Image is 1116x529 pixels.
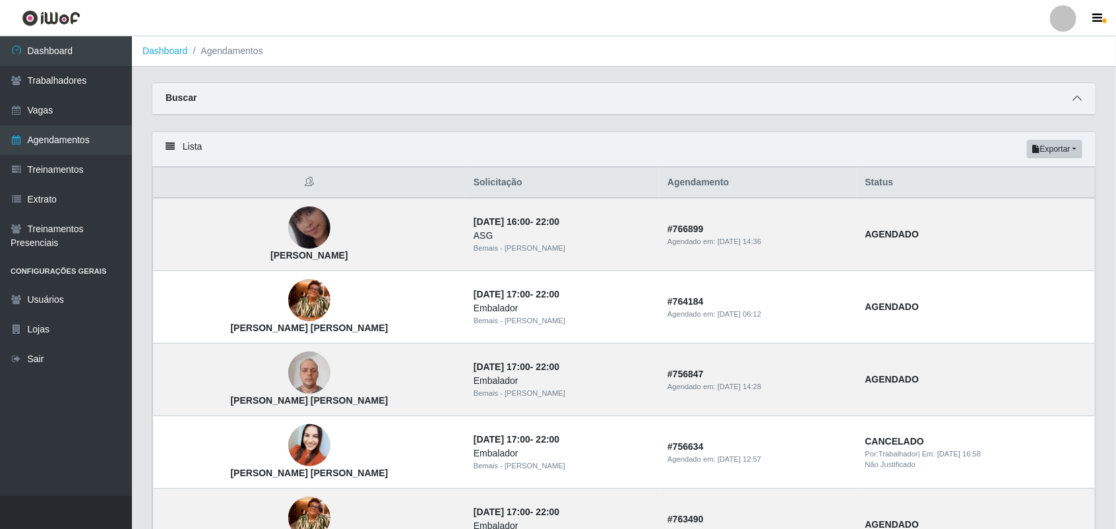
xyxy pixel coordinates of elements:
[474,374,652,388] div: Embalador
[536,434,560,445] time: 22:00
[667,441,704,452] strong: # 756634
[142,46,188,56] a: Dashboard
[288,263,330,338] img: Ana Cláudia da Costa Santos Henriques
[718,383,761,390] time: [DATE] 14:28
[474,447,652,460] div: Embalador
[152,132,1096,167] div: Lista
[288,345,330,401] img: Pedro Flávio Elias Leite
[536,507,560,517] time: 22:00
[288,191,330,266] img: thayane marques de lima
[166,92,197,103] strong: Buscar
[231,468,388,478] strong: [PERSON_NAME] [PERSON_NAME]
[474,289,530,299] time: [DATE] 17:00
[865,374,919,385] strong: AGENDADO
[667,309,849,320] div: Agendado em:
[474,361,530,372] time: [DATE] 17:00
[474,243,652,254] div: Bemais - [PERSON_NAME]
[667,236,849,247] div: Agendado em:
[474,315,652,327] div: Bemais - [PERSON_NAME]
[466,168,660,199] th: Solicitação
[667,369,704,379] strong: # 756847
[474,229,652,243] div: ASG
[718,310,761,318] time: [DATE] 06:12
[536,289,560,299] time: 22:00
[865,450,918,458] span: Por: Trabalhador
[718,455,761,463] time: [DATE] 12:57
[865,301,919,312] strong: AGENDADO
[865,459,1087,470] div: Não Justificado
[188,44,263,58] li: Agendamentos
[667,514,704,524] strong: # 763490
[667,296,704,307] strong: # 764184
[937,450,981,458] time: [DATE] 16:58
[857,168,1096,199] th: Status
[718,237,761,245] time: [DATE] 14:36
[231,323,388,333] strong: [PERSON_NAME] [PERSON_NAME]
[132,36,1116,67] nav: breadcrumb
[22,10,80,26] img: CoreUI Logo
[474,289,559,299] strong: -
[474,301,652,315] div: Embalador
[288,418,330,474] img: Gabriela Alencar Luna
[231,395,388,406] strong: [PERSON_NAME] [PERSON_NAME]
[474,507,559,517] strong: -
[474,434,559,445] strong: -
[865,436,924,447] strong: CANCELADO
[536,216,560,227] time: 22:00
[667,381,849,392] div: Agendado em:
[667,454,849,465] div: Agendado em:
[474,216,559,227] strong: -
[474,216,530,227] time: [DATE] 16:00
[474,434,530,445] time: [DATE] 17:00
[660,168,857,199] th: Agendamento
[865,449,1087,460] div: | Em:
[474,460,652,472] div: Bemais - [PERSON_NAME]
[865,229,919,239] strong: AGENDADO
[474,361,559,372] strong: -
[536,361,560,372] time: 22:00
[474,388,652,399] div: Bemais - [PERSON_NAME]
[667,224,704,234] strong: # 766899
[1027,140,1082,158] button: Exportar
[270,250,348,261] strong: [PERSON_NAME]
[474,507,530,517] time: [DATE] 17:00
